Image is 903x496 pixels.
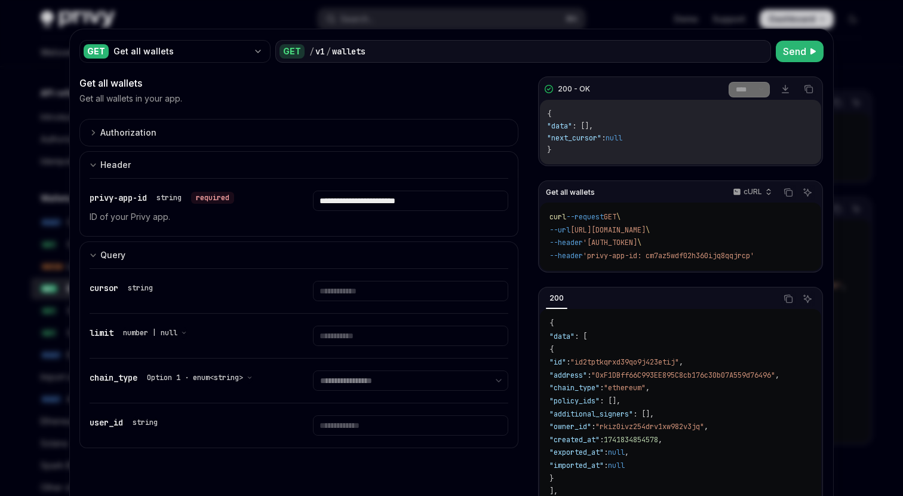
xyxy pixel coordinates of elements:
span: , [625,448,629,457]
span: "chain_type" [549,383,600,393]
button: number | null [123,327,187,339]
div: required [191,192,234,204]
span: "owner_id" [549,422,591,431]
span: "data" [549,332,575,341]
span: '[AUTH_TOKEN] [583,238,637,247]
span: privy-app-id [90,192,147,203]
span: cursor [90,283,118,293]
span: } [547,145,551,155]
div: / [309,45,314,57]
span: chain_type [90,372,137,383]
span: : [591,422,595,431]
span: : [566,357,570,367]
input: Enter cursor [313,281,508,301]
button: Expand input section [79,241,518,268]
span: , [775,371,779,380]
span: \ [646,225,650,235]
span: : [601,133,606,143]
select: Select response section [729,82,770,97]
button: Ask AI [800,291,815,307]
button: Copy the contents from the code block [781,185,796,200]
span: : [ [575,332,587,341]
span: --request [566,212,604,222]
div: Get all wallets [79,76,518,90]
span: [URL][DOMAIN_NAME] [570,225,646,235]
span: : [600,435,604,445]
div: wallets [332,45,365,57]
span: GET [604,212,616,222]
span: "0xF1DBff66C993EE895C8cb176c30b07A559d76496" [591,371,775,380]
span: "id" [549,357,566,367]
button: Copy the contents from the code block [801,81,816,97]
div: Header [100,158,131,172]
button: Expand input section [79,151,518,178]
div: v1 [315,45,325,57]
span: \ [616,212,621,222]
button: cURL [726,182,777,203]
span: --header [549,238,583,247]
span: Option 1 · enum<string> [147,373,243,382]
div: 200 [546,291,567,305]
span: : [], [633,409,654,419]
select: Select chain_type [313,371,508,391]
span: , [704,422,708,431]
span: : [], [600,396,621,406]
div: Get all wallets [113,45,248,57]
div: Query [100,248,125,262]
span: , [658,435,662,445]
span: --url [549,225,570,235]
span: : [604,461,608,470]
button: Expand input section [79,119,518,146]
div: limit [90,326,192,340]
span: ], [549,486,558,496]
span: "policy_ids" [549,396,600,406]
button: Option 1 · enum<string> [147,372,253,384]
span: , [679,357,683,367]
button: GETGet all wallets [79,39,271,64]
span: --header [549,251,583,261]
span: curl [549,212,566,222]
div: GET [279,44,305,59]
span: \ [637,238,641,247]
p: Get all wallets in your app. [79,93,182,105]
div: user_id [90,415,162,430]
span: "next_cursor" [547,133,601,143]
span: null [608,448,625,457]
span: { [549,345,554,354]
button: Copy the contents from the code block [781,291,796,307]
input: Enter limit [313,326,508,346]
span: { [547,109,551,119]
input: Enter privy-app-id [313,191,508,211]
div: / [326,45,331,57]
span: Send [783,44,806,59]
span: number | null [123,328,177,338]
span: "data" [547,121,572,131]
span: : [604,448,608,457]
div: 200 - OK [558,84,590,94]
span: "address" [549,371,587,380]
span: 'privy-app-id: cm7az5wdf02h360ijq8qqjrcp' [583,251,754,261]
span: : [], [572,121,593,131]
span: "rkiz0ivz254drv1xw982v3jq" [595,422,704,431]
span: limit [90,327,113,338]
span: "exported_at" [549,448,604,457]
input: Enter user_id [313,415,508,436]
button: Send [776,41,824,62]
span: 1741834854578 [604,435,658,445]
span: } [549,474,554,483]
span: "id2tptkqrxd39qo9j423etij" [570,357,679,367]
div: Response content [540,100,821,164]
span: null [608,461,625,470]
span: , [646,383,650,393]
a: Download response file [777,81,794,97]
div: Authorization [100,125,156,140]
span: "created_at" [549,435,600,445]
span: "imported_at" [549,461,604,470]
button: Ask AI [800,185,815,200]
p: ID of your Privy app. [90,210,284,224]
span: { [549,319,554,328]
div: GET [84,44,109,59]
span: : [600,383,604,393]
span: "ethereum" [604,383,646,393]
span: user_id [90,417,123,428]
